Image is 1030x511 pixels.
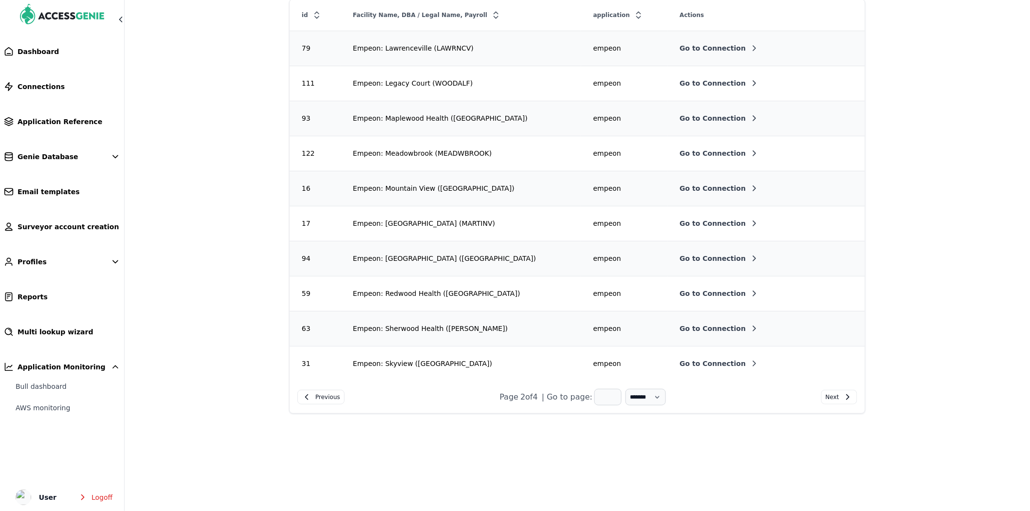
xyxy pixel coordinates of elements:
button: Previous [297,390,345,404]
span: Go to Connection [680,43,746,53]
div: 122 [290,148,340,158]
div: empeon [582,148,667,158]
div: 63 [290,324,340,333]
span: Profiles [18,257,47,267]
div: 94 [290,254,340,263]
span: Previous [315,392,340,402]
span: Go to Connection [680,219,746,228]
div: empeon [582,78,667,88]
button: Go to Connection [680,289,760,298]
div: 16 [290,183,340,193]
div: empeon [582,289,667,298]
p: | Go to page: [542,391,592,403]
div: Empeon: Mountain View ([GEOGRAPHIC_DATA]) [341,183,581,193]
span: Surveyor account creation [18,222,119,232]
button: Logoff [70,488,120,507]
span: Next [826,392,839,402]
a: AWS monitoring [12,399,124,417]
div: Facility Name, DBA / Legal Name, Payroll [341,6,581,24]
span: Genie Database [18,152,78,162]
div: empeon [582,219,667,228]
div: 111 [290,78,340,88]
button: Go to Connection [680,324,760,333]
span: Application Monitoring [18,362,106,372]
div: Empeon: Legacy Court (WOODALF) [341,78,581,88]
div: empeon [582,183,667,193]
span: Application Reference [18,117,102,127]
a: Bull dashboard [12,378,124,395]
span: Email templates [18,187,80,197]
span: Go to Connection [680,289,746,298]
div: Empeon: Sherwood Health ([PERSON_NAME]) [341,324,581,333]
div: 31 [290,359,340,368]
button: Go to Connection [680,183,760,193]
div: empeon [582,324,667,333]
div: Empeon: [GEOGRAPHIC_DATA] ([GEOGRAPHIC_DATA]) [341,254,581,263]
button: Go to Connection [680,359,760,368]
div: Actions [668,7,864,23]
button: Go to Connection [680,78,760,88]
div: empeon [582,43,667,53]
button: Go to Connection [680,43,760,53]
div: 93 [290,113,340,123]
span: User [39,492,56,503]
div: Empeon: Skyview ([GEOGRAPHIC_DATA]) [341,359,581,368]
div: Empeon: Redwood Health ([GEOGRAPHIC_DATA]) [341,289,581,298]
span: Go to Connection [680,113,746,123]
span: Go to Connection [680,359,746,368]
div: 59 [290,289,340,298]
button: Go to Connection [680,219,760,228]
div: empeon [582,254,667,263]
span: Dashboard [18,47,59,56]
span: Multi lookup wizard [18,327,93,337]
span: Go to Connection [680,324,746,333]
div: empeon [582,359,667,368]
div: Empeon: Maplewood Health ([GEOGRAPHIC_DATA]) [341,113,581,123]
div: id [290,6,340,24]
div: Empeon: Meadowbrook (MEADWBROOK) [341,148,581,158]
div: Page [499,391,518,403]
div: 17 [290,219,340,228]
span: Reports [18,292,48,302]
button: Next [821,390,857,404]
span: 2 of 4 [520,391,538,403]
div: Empeon: Lawrenceville (LAWRNCV) [341,43,581,53]
span: Go to Connection [680,254,746,263]
span: Connections [18,82,65,91]
div: 79 [290,43,340,53]
img: AccessGenie Logo [19,4,105,27]
span: Go to Connection [680,183,746,193]
button: Go to Connection [680,113,760,123]
span: Go to Connection [680,78,746,88]
span: Go to Connection [680,148,746,158]
div: application [582,6,667,24]
div: Empeon: [GEOGRAPHIC_DATA] (MARTINV) [341,219,581,228]
button: Go to Connection [680,148,760,158]
div: empeon [582,113,667,123]
span: Logoff [92,493,112,502]
button: Go to Connection [680,254,760,263]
